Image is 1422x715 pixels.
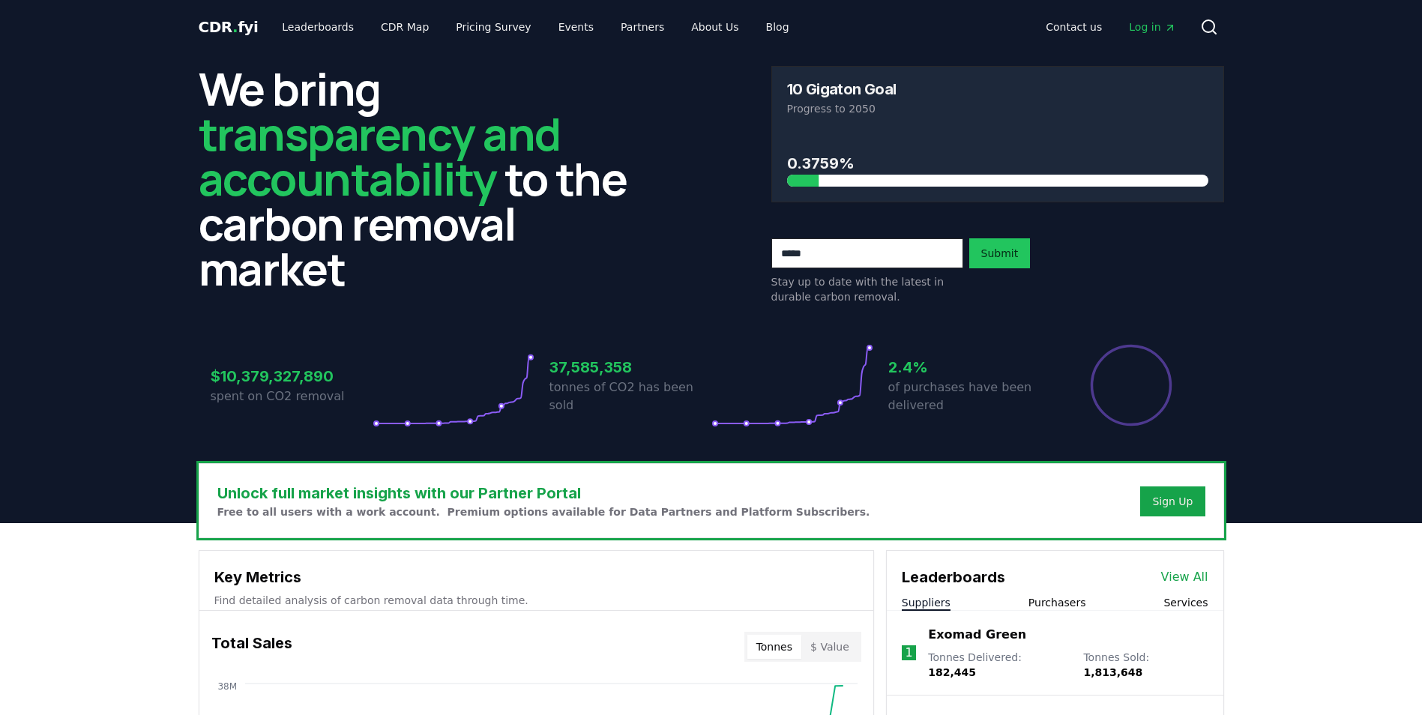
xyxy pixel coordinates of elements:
a: Events [546,13,606,40]
nav: Main [270,13,801,40]
span: transparency and accountability [199,103,561,209]
button: Services [1163,595,1208,610]
a: View All [1161,568,1208,586]
a: Sign Up [1152,494,1193,509]
a: Exomad Green [928,626,1026,644]
h2: We bring to the carbon removal market [199,66,651,291]
button: Submit [969,238,1031,268]
button: Suppliers [902,595,950,610]
h3: 0.3759% [787,152,1208,175]
span: . [232,18,238,36]
p: Free to all users with a work account. Premium options available for Data Partners and Platform S... [217,504,870,519]
h3: $10,379,327,890 [211,365,373,387]
a: CDR Map [369,13,441,40]
a: Leaderboards [270,13,366,40]
p: Find detailed analysis of carbon removal data through time. [214,593,858,608]
h3: Unlock full market insights with our Partner Portal [217,482,870,504]
button: $ Value [801,635,858,659]
a: Blog [754,13,801,40]
h3: 37,585,358 [549,356,711,378]
p: tonnes of CO2 has been sold [549,378,711,414]
h3: 2.4% [888,356,1050,378]
span: 1,813,648 [1083,666,1142,678]
p: Tonnes Sold : [1083,650,1208,680]
span: CDR fyi [199,18,259,36]
a: Pricing Survey [444,13,543,40]
a: Contact us [1034,13,1114,40]
p: Progress to 2050 [787,101,1208,116]
p: spent on CO2 removal [211,387,373,405]
div: Percentage of sales delivered [1089,343,1173,427]
p: 1 [905,644,912,662]
p: Stay up to date with the latest in durable carbon removal. [771,274,963,304]
nav: Main [1034,13,1187,40]
button: Tonnes [747,635,801,659]
h3: Leaderboards [902,566,1005,588]
a: Partners [609,13,676,40]
h3: Key Metrics [214,566,858,588]
p: Tonnes Delivered : [928,650,1068,680]
a: About Us [679,13,750,40]
a: Log in [1117,13,1187,40]
h3: Total Sales [211,632,292,662]
span: Log in [1129,19,1175,34]
a: CDR.fyi [199,16,259,37]
h3: 10 Gigaton Goal [787,82,897,97]
p: of purchases have been delivered [888,378,1050,414]
button: Purchasers [1028,595,1086,610]
button: Sign Up [1140,486,1205,516]
span: 182,445 [928,666,976,678]
tspan: 38M [217,681,237,692]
